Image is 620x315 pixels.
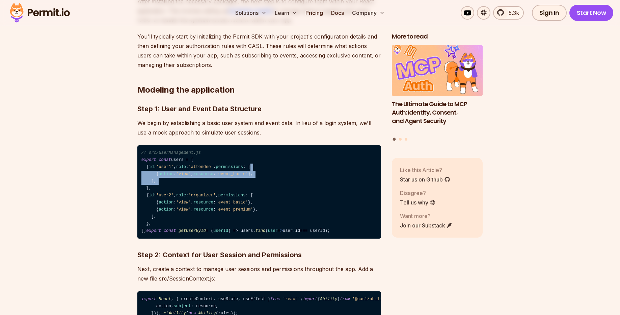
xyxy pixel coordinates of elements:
[176,193,186,198] span: role
[493,6,524,20] a: 5.3k
[233,6,269,20] button: Solutions
[400,221,453,229] a: Join our Substack
[149,193,154,198] span: id
[283,297,300,301] span: 'react'
[137,105,262,113] strong: Step 1: User and Event Data Structure
[159,157,171,162] span: const
[400,189,436,197] p: Disagree?
[216,207,253,212] span: 'event_premium'
[569,5,614,21] a: Start Now
[268,228,283,233] span: =>
[141,157,156,162] span: export
[149,165,154,169] span: id
[141,150,201,155] span: // src/userManagement.js
[392,45,483,134] a: The Ultimate Guide to MCP Auth: Identity, Consent, and Agent SecurityThe Ultimate Guide to MCP Au...
[532,5,567,21] a: Sign In
[400,166,450,174] p: Like this Article?
[270,297,280,301] span: from
[392,32,483,41] h2: More to read
[268,228,278,233] span: user
[405,138,407,141] button: Go to slide 3
[392,45,483,134] li: 1 of 3
[328,6,347,20] a: Docs
[392,45,483,142] div: Posts
[303,6,326,20] a: Pricing
[400,198,436,207] a: Tell us why
[7,1,73,24] img: Permit logo
[176,172,191,176] span: 'view'
[400,212,453,220] p: Want more?
[352,297,389,301] span: '@casl/ability'
[156,165,173,169] span: 'user1'
[349,6,387,20] button: Company
[164,228,176,233] span: const
[216,172,248,176] span: 'event_basic'
[159,207,173,212] span: action
[159,297,171,301] span: React
[218,193,246,198] span: permissions
[173,304,191,309] span: subject
[146,228,161,233] span: export
[176,165,186,169] span: role
[216,165,243,169] span: permissions
[272,6,300,20] button: Learn
[188,193,216,198] span: 'organizer'
[193,172,213,176] span: resource
[188,165,213,169] span: 'attendee'
[392,45,483,96] img: The Ultimate Guide to MCP Auth: Identity, Consent, and Agent Security
[137,32,381,70] p: You'll typically start by initializing the Permit SDK with your project's configuration details a...
[216,200,248,205] span: 'event_basic'
[176,207,191,212] span: 'view'
[137,118,381,137] p: We begin by establishing a basic user system and event data. In lieu of a login system, we'll use...
[176,200,191,205] span: 'view'
[340,297,350,301] span: from
[137,57,381,95] h2: Modeling the application
[137,251,302,259] strong: Step 2: Context for User Session and Permissions
[400,175,450,184] a: Star us on Github
[393,138,396,141] button: Go to slide 1
[179,228,206,233] span: getUserById
[156,193,173,198] span: 'user2'
[320,297,337,301] span: Ability
[505,9,519,17] span: 5.3k
[193,200,213,205] span: resource
[399,138,402,141] button: Go to slide 2
[295,228,300,233] span: id
[137,145,381,239] code: users = [ { : , : , : [ { : , : }, ], }, { : , : , : [ { : , : }, { : , : }, ], }, ]; = ( ) => us...
[193,207,213,212] span: resource
[303,297,318,301] span: import
[159,200,173,205] span: action
[141,297,156,301] span: import
[137,264,381,283] p: Next, create a context to manage user sessions and permissions throughout the app. Add a new file...
[392,100,483,125] h3: The Ultimate Guide to MCP Auth: Identity, Consent, and Agent Security
[255,228,265,233] span: find
[159,172,173,176] span: action
[213,228,228,233] span: userId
